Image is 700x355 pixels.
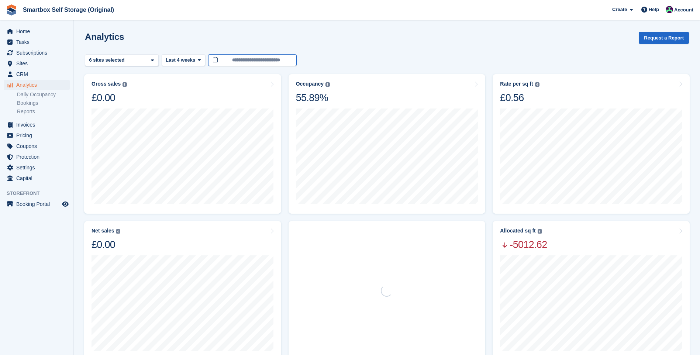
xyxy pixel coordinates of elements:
[4,120,70,130] a: menu
[4,173,70,183] a: menu
[4,58,70,69] a: menu
[500,81,533,87] div: Rate per sq ft
[123,82,127,87] img: icon-info-grey-7440780725fd019a000dd9b08b2336e03edf1995a4989e88bcd33f0948082b44.svg
[17,100,70,107] a: Bookings
[325,82,330,87] img: icon-info-grey-7440780725fd019a000dd9b08b2336e03edf1995a4989e88bcd33f0948082b44.svg
[500,228,535,234] div: Allocated sq ft
[92,92,127,104] div: £0.00
[4,48,70,58] a: menu
[16,173,61,183] span: Capital
[116,229,120,234] img: icon-info-grey-7440780725fd019a000dd9b08b2336e03edf1995a4989e88bcd33f0948082b44.svg
[535,82,539,87] img: icon-info-grey-7440780725fd019a000dd9b08b2336e03edf1995a4989e88bcd33f0948082b44.svg
[88,56,127,64] div: 6 sites selected
[16,58,61,69] span: Sites
[4,80,70,90] a: menu
[500,238,547,251] span: -5012.62
[16,162,61,173] span: Settings
[17,91,70,98] a: Daily Occupancy
[674,6,693,14] span: Account
[92,228,114,234] div: Net sales
[16,80,61,90] span: Analytics
[20,4,117,16] a: Smartbox Self Storage (Original)
[16,69,61,79] span: CRM
[162,54,205,66] button: Last 4 weeks
[649,6,659,13] span: Help
[296,81,324,87] div: Occupancy
[16,26,61,37] span: Home
[612,6,627,13] span: Create
[4,152,70,162] a: menu
[92,238,120,251] div: £0.00
[16,152,61,162] span: Protection
[4,26,70,37] a: menu
[666,6,673,13] img: Alex Selenitsas
[639,32,689,44] button: Request a Report
[296,92,330,104] div: 55.89%
[16,141,61,151] span: Coupons
[16,130,61,141] span: Pricing
[4,162,70,173] a: menu
[16,48,61,58] span: Subscriptions
[17,108,70,115] a: Reports
[4,130,70,141] a: menu
[500,92,539,104] div: £0.56
[7,190,73,197] span: Storefront
[16,199,61,209] span: Booking Portal
[4,69,70,79] a: menu
[4,37,70,47] a: menu
[4,199,70,209] a: menu
[4,141,70,151] a: menu
[6,4,17,15] img: stora-icon-8386f47178a22dfd0bd8f6a31ec36ba5ce8667c1dd55bd0f319d3a0aa187defe.svg
[16,120,61,130] span: Invoices
[16,37,61,47] span: Tasks
[92,81,121,87] div: Gross sales
[61,200,70,208] a: Preview store
[166,56,195,64] span: Last 4 weeks
[538,229,542,234] img: icon-info-grey-7440780725fd019a000dd9b08b2336e03edf1995a4989e88bcd33f0948082b44.svg
[85,32,124,42] h2: Analytics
